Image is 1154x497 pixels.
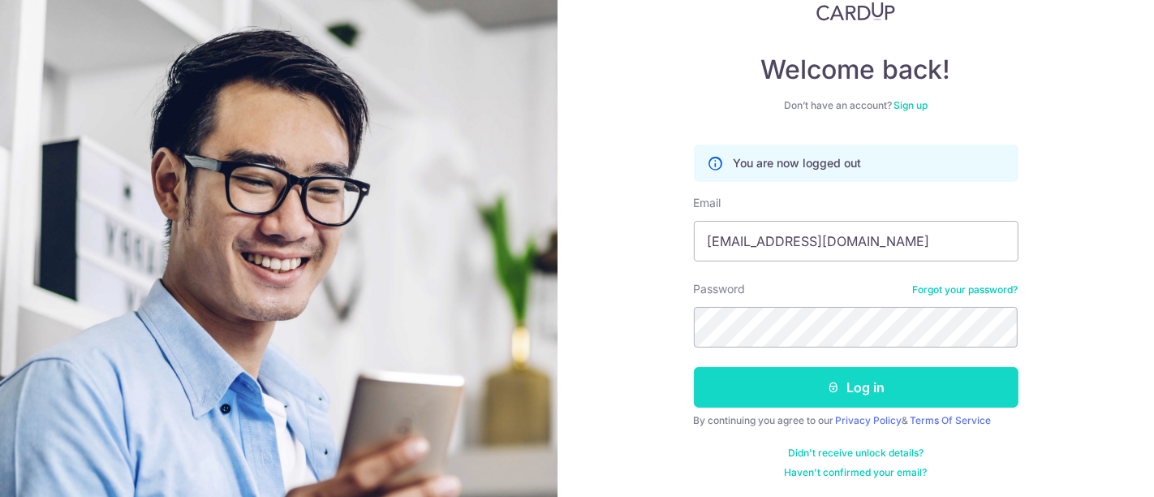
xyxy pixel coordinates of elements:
[694,414,1018,427] div: By continuing you agree to our &
[893,99,928,111] a: Sign up
[694,281,746,297] label: Password
[836,414,902,426] a: Privacy Policy
[694,195,721,211] label: Email
[694,367,1018,408] button: Log in
[816,2,896,21] img: CardUp Logo
[785,466,928,479] a: Haven't confirmed your email?
[913,283,1018,296] a: Forgot your password?
[734,155,862,171] p: You are now logged out
[694,221,1018,261] input: Enter your Email
[694,54,1018,86] h4: Welcome back!
[694,99,1018,112] div: Don’t have an account?
[788,447,924,460] a: Didn't receive unlock details?
[911,414,992,426] a: Terms Of Service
